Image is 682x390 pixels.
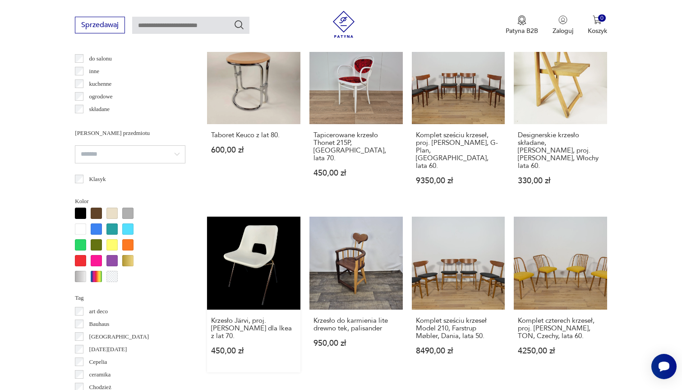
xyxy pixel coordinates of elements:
img: Ikona koszyka [593,15,602,24]
p: Klasyk [89,174,106,184]
h3: Krzesło Järvi, proj. [PERSON_NAME] dla lkea z lat 70. [211,317,296,340]
a: Krzesło Järvi, proj. Niels Gammelgaard dla lkea z lat 70.Krzesło Järvi, proj. [PERSON_NAME] dla l... [207,217,300,373]
a: Designerskie krzesło składane, Bazzani, proj. Aldo Jacober, Włochy lata 60.Designerskie krzesło s... [514,31,607,202]
a: Komplet sześciu krzeseł Model 210, Farstrup Møbler, Dania, lata 50.Komplet sześciu krzeseł Model ... [412,217,505,373]
h3: Komplet sześciu krzeseł, proj. [PERSON_NAME], G-Plan, [GEOGRAPHIC_DATA], lata 60. [416,131,501,170]
iframe: Smartsupp widget button [651,354,677,379]
p: Cepelia [89,357,107,367]
p: Patyna B2B [506,27,538,35]
p: inne [89,66,99,76]
h3: Komplet sześciu krzeseł Model 210, Farstrup Møbler, Dania, lata 50. [416,317,501,340]
img: Patyna - sklep z meblami i dekoracjami vintage [330,11,357,38]
p: Kolor [75,196,185,206]
h3: Komplet czterech krzeseł, proj. [PERSON_NAME], TON, Czechy, lata 60. [518,317,603,340]
p: 8490,00 zł [416,347,501,355]
h3: Taboret Keuco z lat 80. [211,131,296,139]
a: KlasykTapicerowane krzesło Thonet 215P, Niemcy, lata 70.Tapicerowane krzesło Thonet 215P, [GEOGRA... [309,31,403,202]
a: Ikona medaluPatyna B2B [506,15,538,35]
p: kuchenne [89,79,112,89]
p: [PERSON_NAME] przedmiotu [75,128,185,138]
p: 450,00 zł [313,169,399,177]
h3: Krzesło do karmienia lite drewno tek, palisander [313,317,399,332]
p: 600,00 zł [211,146,296,154]
p: ogrodowe [89,92,113,102]
p: 4250,00 zł [518,347,603,355]
p: Zaloguj [553,27,573,35]
a: KlasykTaboret Keuco z lat 80.Taboret Keuco z lat 80.600,00 zł [207,31,300,202]
a: Sprzedawaj [75,23,125,29]
img: Ikonka użytkownika [558,15,567,24]
a: Krzesło do karmienia lite drewno tek, palisanderKrzesło do karmienia lite drewno tek, palisander9... [309,217,403,373]
button: 0Koszyk [588,15,607,35]
button: Patyna B2B [506,15,538,35]
p: [GEOGRAPHIC_DATA] [89,332,149,342]
p: składane [89,104,110,114]
p: art deco [89,306,108,316]
p: 9350,00 zł [416,177,501,185]
img: Ikona medalu [517,15,526,25]
a: KlasykKomplet sześciu krzeseł, proj. I. Kofod-Larsen, G-Plan, Wielka Brytania, lata 60.Komplet sz... [412,31,505,202]
p: 330,00 zł [518,177,603,185]
p: do salonu [89,54,112,64]
p: taboret [89,117,106,127]
p: Koszyk [588,27,607,35]
p: ceramika [89,370,111,380]
h3: Designerskie krzesło składane, [PERSON_NAME], proj. [PERSON_NAME], Włochy lata 60. [518,131,603,170]
p: 950,00 zł [313,339,399,347]
a: Komplet czterech krzeseł, proj. A. Suman, TON, Czechy, lata 60.Komplet czterech krzeseł, proj. [P... [514,217,607,373]
p: Bauhaus [89,319,110,329]
p: Tag [75,293,185,303]
p: [DATE][DATE] [89,344,127,354]
h3: Tapicerowane krzesło Thonet 215P, [GEOGRAPHIC_DATA], lata 70. [313,131,399,162]
button: Zaloguj [553,15,573,35]
p: 450,00 zł [211,347,296,355]
button: Szukaj [234,19,244,30]
button: Sprzedawaj [75,17,125,33]
div: 0 [598,14,606,22]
